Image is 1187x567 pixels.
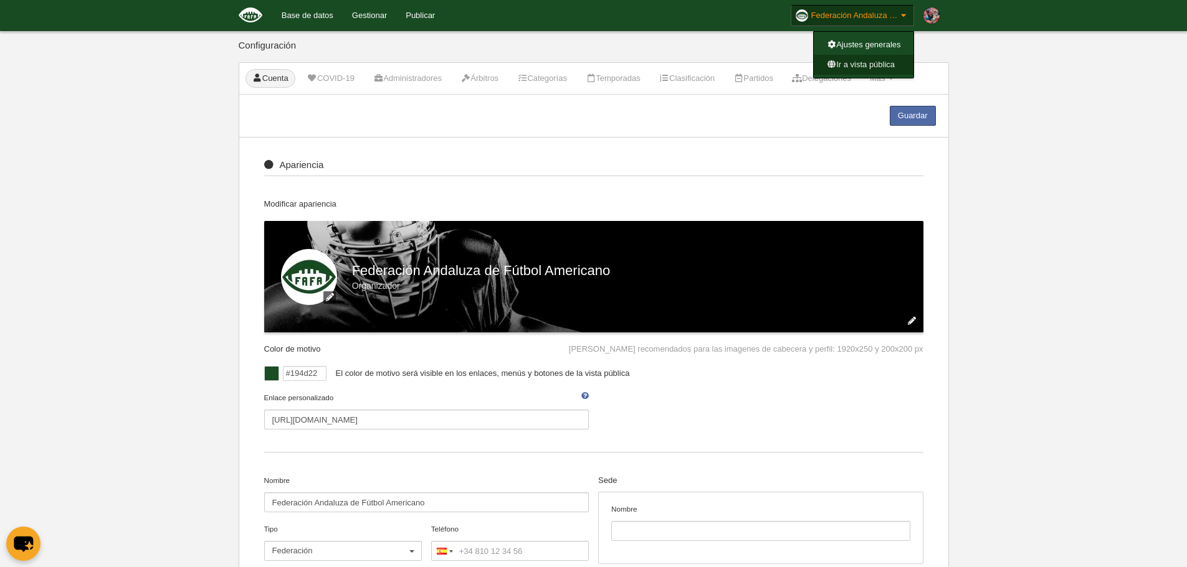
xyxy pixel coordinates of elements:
span: Más [870,73,885,83]
label: Nombre [264,475,589,512]
label: Tipo [264,523,422,561]
input: Nombre [264,492,589,512]
a: Administradores [366,69,449,88]
a: Partidos [727,69,780,88]
label: Teléfono [431,523,589,561]
a: Cuenta [246,69,295,88]
img: OaPSKd2Ae47e.30x30.jpg [796,9,808,22]
a: Federación Andaluza de Fútbol Americano [791,5,914,26]
a: Categorías [510,69,574,88]
input: Teléfono [431,541,589,561]
div: Sede [598,475,923,492]
button: chat-button [6,527,41,561]
a: Ir a vista pública [814,55,913,75]
a: Árbitros [454,69,505,88]
a: Ajustes generales [814,35,913,55]
input: Enlace personalizado [264,410,589,429]
a: Guardar [890,106,936,126]
a: COVID-19 [300,69,361,88]
div: [PERSON_NAME] recomendados para las imagenes de cabecera y perfil: 1920x250 y 200x200 px [569,332,923,355]
div: Modificar apariencia [264,199,923,221]
img: Pa6yEi7VtirY.30x30.jpg [923,7,940,24]
div: Color de motivo [264,332,333,355]
div: Configuración [239,40,949,62]
div: Apariencia [264,160,923,177]
span: Federación [272,545,408,556]
label: Enlace personalizado [264,392,589,429]
input: Nombre [611,521,910,541]
div: El color de motivo será visible en los enlaces, menús y botones de la vista pública [327,366,923,381]
img: Federación Andaluza de Fútbol Americano [239,7,262,22]
span: Federación Andaluza de Fútbol Americano [811,9,899,22]
button: Tipo [264,541,422,561]
a: Clasificación [652,69,722,88]
a: Delegaciones [785,69,858,88]
label: Nombre [611,504,910,541]
a: Temporadas [579,69,647,88]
